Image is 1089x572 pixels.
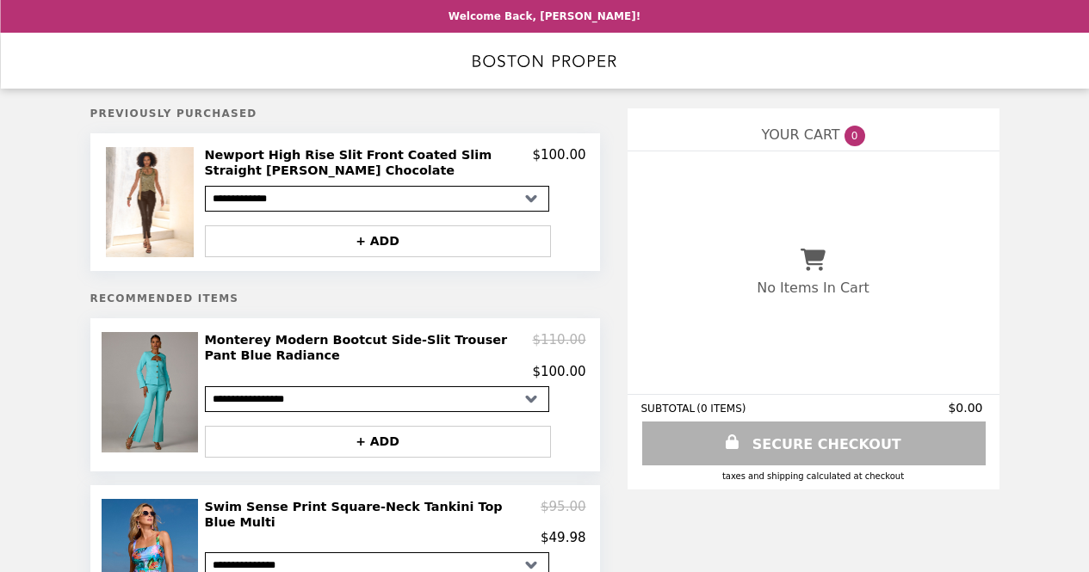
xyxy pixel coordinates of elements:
[106,147,198,257] img: Newport High Rise Slit Front Coated Slim Straight Jean Chocolate
[205,225,551,257] button: + ADD
[449,10,640,22] p: Welcome Back, [PERSON_NAME]!
[473,43,617,78] img: Brand Logo
[205,147,533,179] h2: Newport High Rise Slit Front Coated Slim Straight [PERSON_NAME] Chocolate
[845,126,865,146] span: 0
[205,386,549,412] select: Select a product variant
[696,403,746,415] span: ( 0 ITEMS )
[532,332,585,364] p: $110.00
[541,499,586,531] p: $95.00
[90,292,600,304] h5: Recommended Items
[205,499,541,531] h2: Swim Sense Print Square-Neck Tankini Top Blue Multi
[641,471,986,481] div: Taxes and Shipping calculated at checkout
[757,280,869,296] p: No Items In Cart
[205,426,551,458] button: + ADD
[90,108,600,120] h5: Previously Purchased
[205,332,533,364] h2: Monterey Modern Bootcut Side-Slit Trouser Pant Blue Radiance
[205,186,549,212] select: Select a product variant
[532,364,585,379] p: $100.00
[532,147,585,179] p: $100.00
[641,403,697,415] span: SUBTOTAL
[102,332,202,452] img: Monterey Modern Bootcut Side-Slit Trouser Pant Blue Radiance
[541,530,586,545] p: $49.98
[948,401,985,415] span: $0.00
[761,126,839,143] span: YOUR CART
